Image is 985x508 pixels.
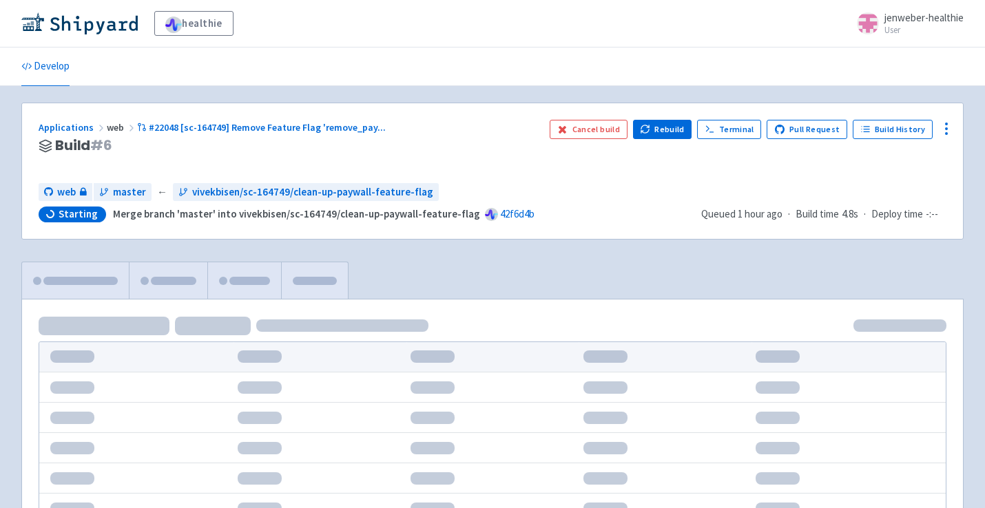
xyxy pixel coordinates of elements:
a: vivekbisen/sc-164749/clean-up-paywall-feature-flag [173,183,439,202]
strong: Merge branch 'master' into vivekbisen/sc-164749/clean-up-paywall-feature-flag [113,207,480,220]
span: ← [157,184,167,200]
span: jenweber-healthie [884,11,964,24]
span: # 6 [90,136,112,155]
span: Queued [701,207,782,220]
a: 42f6d4b [500,207,535,220]
button: Cancel build [550,120,628,139]
a: Develop [21,47,70,86]
a: jenweber-healthie User [849,12,964,34]
a: Pull Request [767,120,847,139]
a: healthie [154,11,234,36]
button: Rebuild [633,120,692,139]
time: 1 hour ago [738,207,782,220]
span: web [57,184,76,200]
span: -:-- [926,207,938,222]
span: 4.8s [842,207,858,222]
span: Build [55,138,112,154]
span: Build time [796,207,839,222]
a: master [94,183,152,202]
a: Build History [853,120,933,139]
div: · · [701,207,946,222]
a: #22048 [sc-164749] Remove Feature Flag 'remove_pay... [137,121,388,134]
a: Applications [39,121,107,134]
a: web [39,183,92,202]
span: Starting [59,207,98,221]
img: Shipyard logo [21,12,138,34]
span: master [113,184,146,200]
span: web [107,121,137,134]
a: Terminal [697,120,761,139]
span: vivekbisen/sc-164749/clean-up-paywall-feature-flag [192,184,433,200]
span: Deploy time [871,207,923,222]
small: User [884,25,964,34]
span: #22048 [sc-164749] Remove Feature Flag 'remove_pay ... [149,121,386,134]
